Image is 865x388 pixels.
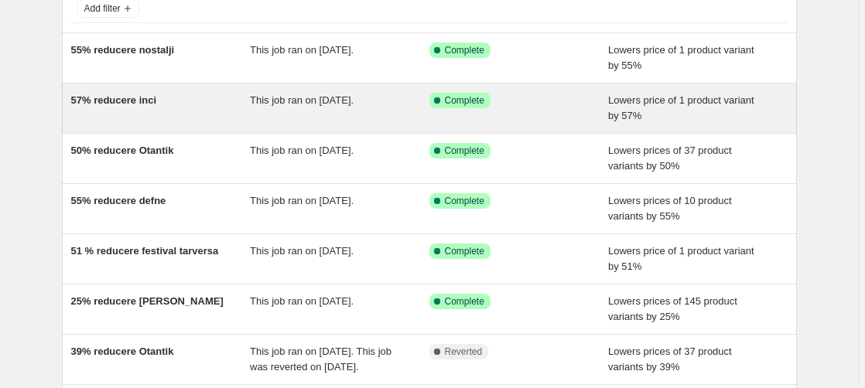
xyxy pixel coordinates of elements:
[445,295,484,308] span: Complete
[608,44,754,71] span: Lowers price of 1 product variant by 55%
[71,245,219,257] span: 51 % reducere festival tarversa
[445,245,484,257] span: Complete
[445,94,484,107] span: Complete
[71,94,157,106] span: 57% reducere inci
[250,145,354,156] span: This job ran on [DATE].
[84,2,121,15] span: Add filter
[608,145,732,172] span: Lowers prices of 37 product variants by 50%
[608,94,754,121] span: Lowers price of 1 product variant by 57%
[608,295,737,322] span: Lowers prices of 145 product variants by 25%
[71,145,174,156] span: 50% reducere Otantik
[250,295,354,307] span: This job ran on [DATE].
[71,345,174,357] span: 39% reducere Otantik
[71,295,224,307] span: 25% reducere [PERSON_NAME]
[250,94,354,106] span: This job ran on [DATE].
[445,195,484,207] span: Complete
[250,44,354,56] span: This job ran on [DATE].
[250,345,391,373] span: This job ran on [DATE]. This job was reverted on [DATE].
[71,195,166,206] span: 55% reducere defne
[608,345,732,373] span: Lowers prices of 37 product variants by 39%
[608,195,732,222] span: Lowers prices of 10 product variants by 55%
[250,195,354,206] span: This job ran on [DATE].
[608,245,754,272] span: Lowers price of 1 product variant by 51%
[445,145,484,157] span: Complete
[250,245,354,257] span: This job ran on [DATE].
[71,44,175,56] span: 55% reducere nostalji
[445,44,484,56] span: Complete
[445,345,483,358] span: Reverted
